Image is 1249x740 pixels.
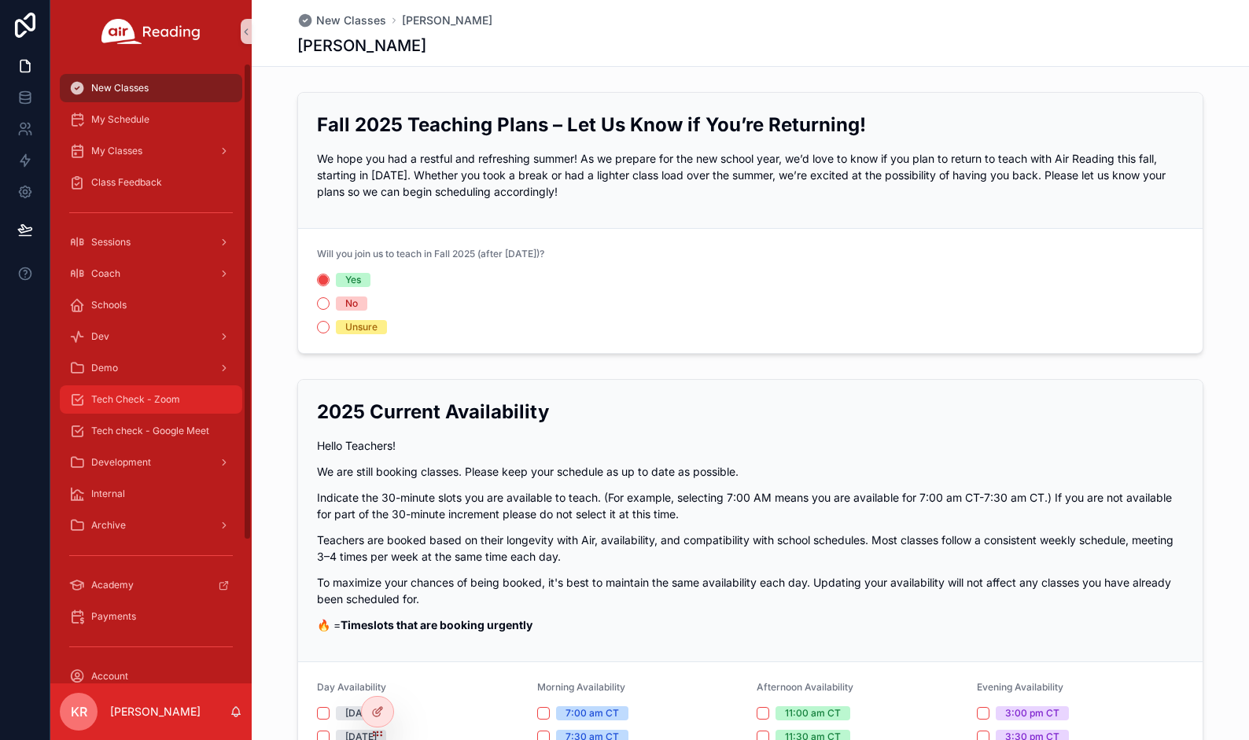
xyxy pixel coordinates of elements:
span: Morning Availability [537,681,625,693]
span: Archive [91,519,126,532]
span: Demo [91,362,118,374]
a: Schools [60,291,242,319]
p: We hope you had a restful and refreshing summer! As we prepare for the new school year, we’d love... [317,150,1184,200]
a: Dev [60,322,242,351]
div: 3:00 pm CT [1005,706,1059,720]
span: Internal [91,488,125,500]
span: Development [91,456,151,469]
p: To maximize your chances of being booked, it's best to maintain the same availability each day. U... [317,574,1184,607]
a: My Classes [60,137,242,165]
a: Tech check - Google Meet [60,417,242,445]
a: Tech Check - Zoom [60,385,242,414]
a: Payments [60,602,242,631]
div: scrollable content [50,63,252,683]
span: Class Feedback [91,176,162,189]
span: Afternoon Availability [757,681,853,693]
a: Development [60,448,242,477]
p: Indicate the 30-minute slots you are available to teach. (For example, selecting 7:00 AM means yo... [317,489,1184,522]
div: 7:00 am CT [566,706,619,720]
p: We are still booking classes. Please keep your schedule as up to date as possible. [317,463,1184,480]
a: New Classes [297,13,386,28]
span: Day Availability [317,681,386,693]
span: Will you join us to teach in Fall 2025 (after [DATE])? [317,248,544,260]
span: KR [71,702,87,721]
a: Account [60,662,242,690]
div: 11:00 am CT [785,706,841,720]
span: Payments [91,610,136,623]
a: Sessions [60,228,242,256]
div: Yes [345,273,361,287]
span: Coach [91,267,120,280]
div: Unsure [345,320,378,334]
a: Archive [60,511,242,539]
p: Hello Teachers! [317,437,1184,454]
span: Tech Check - Zoom [91,393,180,406]
span: Sessions [91,236,131,249]
p: Teachers are booked based on their longevity with Air, availability, and compatibility with schoo... [317,532,1184,565]
span: Evening Availability [977,681,1063,693]
p: [PERSON_NAME] [110,704,201,720]
span: Dev [91,330,109,343]
img: App logo [101,19,201,44]
span: My Schedule [91,113,149,126]
a: Internal [60,480,242,508]
span: Account [91,670,128,683]
div: No [345,296,358,311]
a: Academy [60,571,242,599]
a: My Schedule [60,105,242,134]
span: My Classes [91,145,142,157]
span: Schools [91,299,127,311]
a: Demo [60,354,242,382]
h2: 2025 Current Availability [317,399,1184,425]
a: Class Feedback [60,168,242,197]
span: New Classes [316,13,386,28]
a: Coach [60,260,242,288]
strong: Timeslots that are booking urgently [341,618,532,631]
h1: [PERSON_NAME] [297,35,426,57]
h2: Fall 2025 Teaching Plans – Let Us Know if You’re Returning! [317,112,1184,138]
a: New Classes [60,74,242,102]
a: [PERSON_NAME] [402,13,492,28]
span: New Classes [91,82,149,94]
p: 🔥 = [317,617,1184,633]
span: Tech check - Google Meet [91,425,209,437]
span: Academy [91,579,134,591]
div: [DATE] [345,706,377,720]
